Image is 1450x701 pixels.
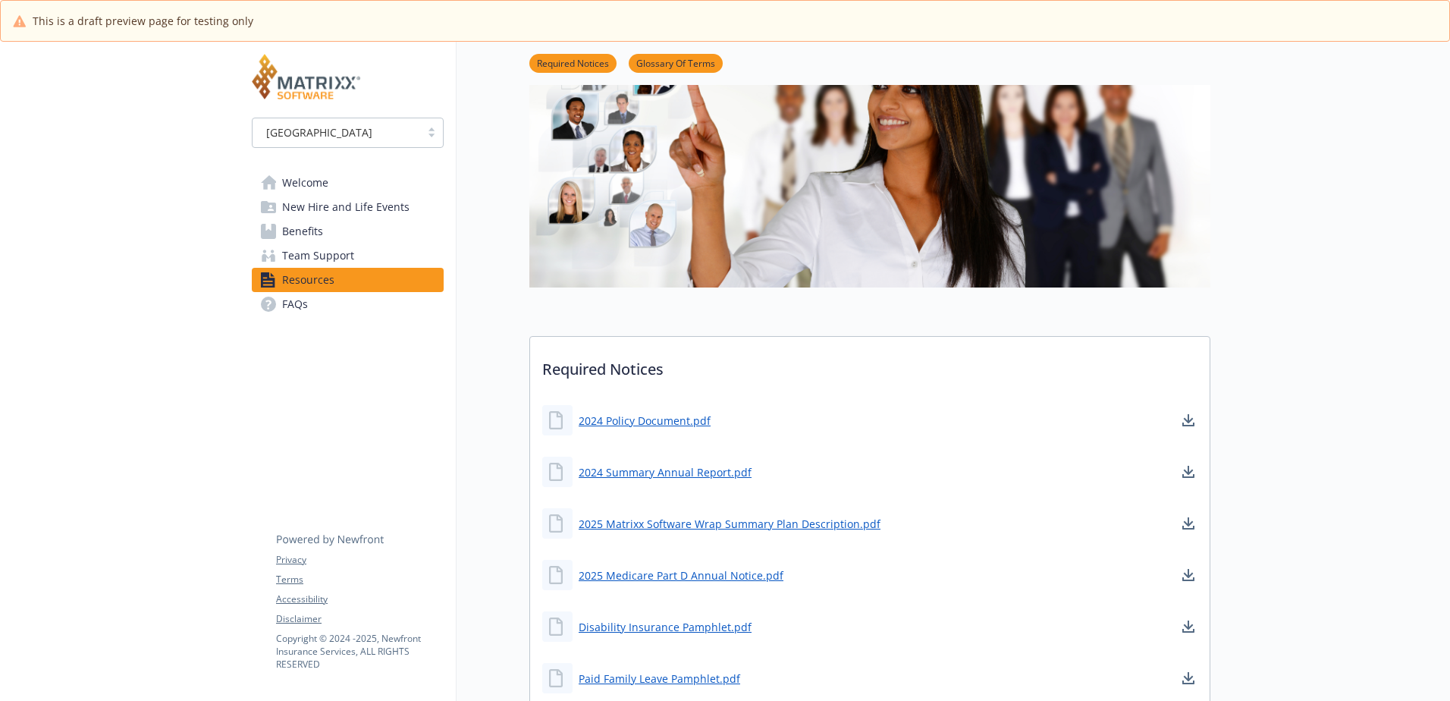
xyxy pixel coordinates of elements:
[1179,463,1197,481] a: download document
[579,619,752,635] a: Disability Insurance Pamphlet.pdf
[579,413,711,429] a: 2024 Policy Document.pdf
[276,632,443,671] p: Copyright © 2024 - 2025 , Newfront Insurance Services, ALL RIGHTS RESERVED
[252,219,444,244] a: Benefits
[579,516,880,532] a: 2025 Matrixx Software Wrap Summary Plan Description.pdf
[530,337,1210,393] p: Required Notices
[579,671,740,687] a: Paid Family Leave Pamphlet.pdf
[1179,411,1197,429] a: download document
[252,292,444,316] a: FAQs
[282,292,308,316] span: FAQs
[33,13,253,29] span: This is a draft preview page for testing only
[282,268,334,292] span: Resources
[1179,669,1197,687] a: download document
[252,244,444,268] a: Team Support
[276,573,443,586] a: Terms
[282,244,354,268] span: Team Support
[579,464,752,480] a: 2024 Summary Annual Report.pdf
[266,124,372,140] span: [GEOGRAPHIC_DATA]
[282,219,323,244] span: Benefits
[1179,514,1197,533] a: download document
[579,567,783,583] a: 2025 Medicare Part D Annual Notice.pdf
[252,268,444,292] a: Resources
[529,55,617,70] a: Required Notices
[629,55,723,70] a: Glossary Of Terms
[276,593,443,606] a: Accessibility
[1179,618,1197,636] a: download document
[252,171,444,195] a: Welcome
[260,124,413,140] span: [GEOGRAPHIC_DATA]
[282,195,410,219] span: New Hire and Life Events
[1179,566,1197,584] a: download document
[529,15,1210,288] img: resources page banner
[282,171,328,195] span: Welcome
[276,612,443,626] a: Disclaimer
[252,195,444,219] a: New Hire and Life Events
[276,553,443,567] a: Privacy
